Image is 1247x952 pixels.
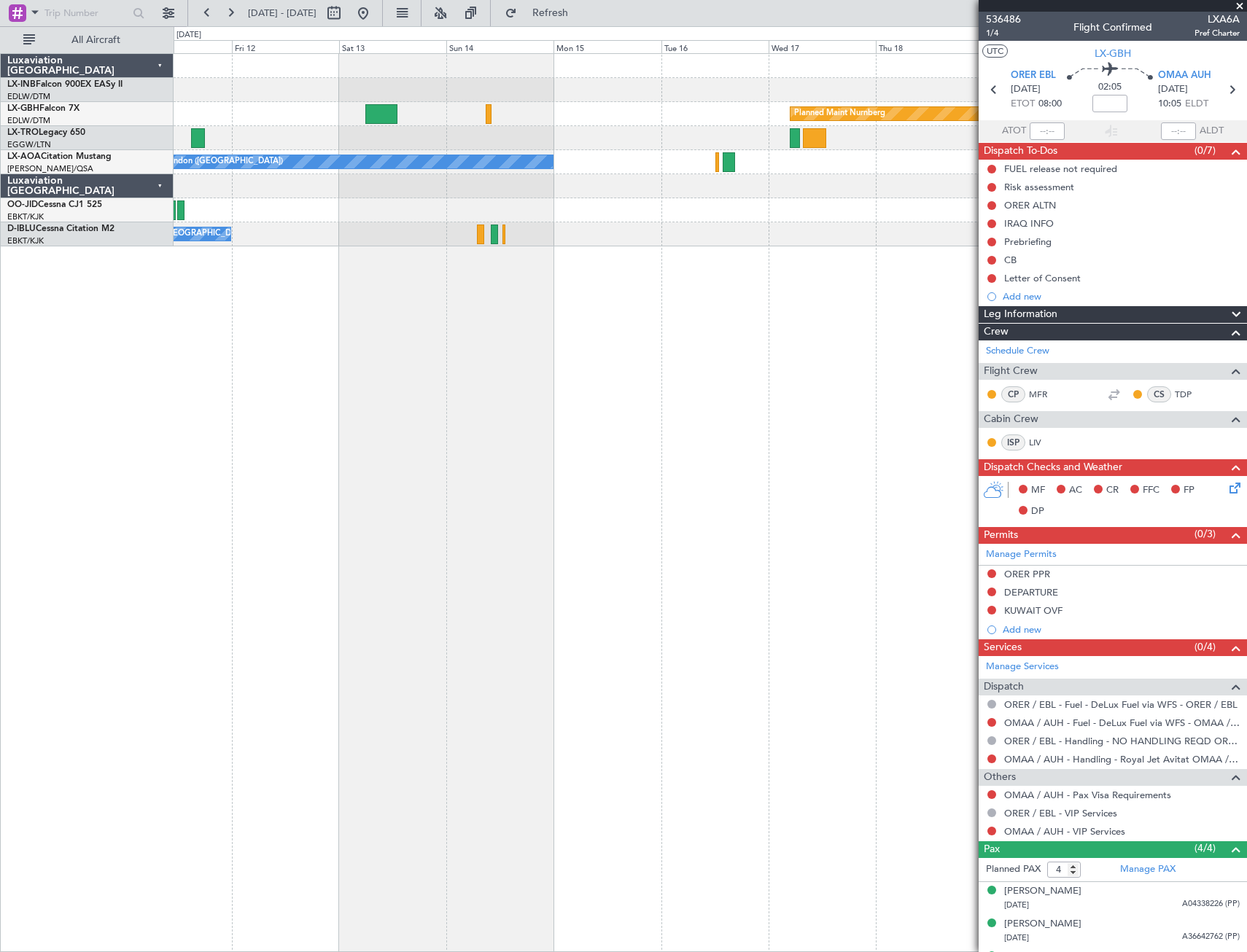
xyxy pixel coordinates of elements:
[1004,917,1081,932] div: [PERSON_NAME]
[1143,483,1159,498] span: FFC
[984,143,1057,160] span: Dispatch To-Dos
[7,235,44,246] a: EBKT/KJK
[1011,69,1056,83] span: ORER EBL
[1098,80,1122,95] span: 02:05
[7,91,50,102] a: EDLW/DTM
[7,80,36,89] span: LX-INB
[1004,807,1117,819] a: ORER / EBL - VIP Services
[1120,862,1176,877] a: Manage PAX
[1001,386,1025,402] div: CP
[1004,586,1058,598] div: DEPARTURE
[876,40,983,53] div: Thu 18
[7,152,112,161] a: LX-AOACitation Mustang
[7,80,123,89] a: LX-INBFalcon 900EX EASy II
[7,104,39,113] span: LX-GBH
[248,7,316,20] span: [DATE] - [DATE]
[769,40,876,53] div: Wed 17
[1011,97,1035,112] span: ETOT
[1004,235,1052,248] div: Prebriefing
[128,151,283,173] div: No Crew London ([GEOGRAPHIC_DATA])
[232,40,339,53] div: Fri 12
[7,211,44,222] a: EBKT/KJK
[446,40,553,53] div: Sun 14
[339,40,446,53] div: Sat 13
[1029,388,1062,401] a: MFR
[984,527,1018,544] span: Permits
[7,128,39,137] span: LX-TRO
[984,306,1057,323] span: Leg Information
[1004,272,1081,284] div: Letter of Consent
[1004,932,1029,943] span: [DATE]
[794,103,885,125] div: Planned Maint Nurnberg
[1184,483,1194,498] span: FP
[520,8,581,18] span: Refresh
[661,40,769,53] div: Tue 16
[1004,825,1125,838] a: OMAA / AUH - VIP Services
[1200,124,1224,138] span: ALDT
[986,12,1021,27] span: 536486
[1002,124,1026,138] span: ATOT
[984,411,1038,428] span: Cabin Crew
[1004,568,1050,580] div: ORER PPR
[1004,199,1056,211] div: ORER ALTN
[7,225,36,233] span: D-IBLU
[1194,840,1216,856] span: (4/4)
[1073,20,1152,35] div: Flight Confirmed
[984,841,1000,858] span: Pax
[1004,900,1029,910] span: [DATE]
[7,152,41,161] span: LX-AOA
[7,200,38,209] span: OO-JID
[1003,290,1240,303] div: Add new
[7,163,93,174] a: [PERSON_NAME]/QSA
[986,27,1021,39] span: 1/4
[1003,623,1240,636] div: Add new
[984,459,1122,476] span: Dispatch Checks and Weather
[1004,698,1238,711] a: ORER / EBL - Fuel - DeLux Fuel via WFS - ORER / EBL
[553,40,661,53] div: Mon 15
[1194,12,1240,27] span: LXA6A
[44,2,128,24] input: Trip Number
[1147,386,1171,402] div: CS
[1158,69,1211,83] span: OMAA AUH
[125,40,232,53] div: Thu 11
[986,660,1059,674] a: Manage Services
[982,44,1008,58] button: UTC
[1182,931,1240,943] span: A36642762 (PP)
[986,547,1057,562] a: Manage Permits
[1182,898,1240,910] span: A04338226 (PP)
[1194,143,1216,158] span: (0/7)
[1001,434,1025,450] div: ISP
[1004,163,1117,175] div: FUEL release not required
[1031,483,1045,498] span: MF
[1095,46,1131,61] span: LX-GBH
[1004,254,1017,266] div: CB
[7,200,102,209] a: OO-JIDCessna CJ1 525
[1106,483,1119,498] span: CR
[1069,483,1082,498] span: AC
[1038,97,1062,112] span: 08:00
[7,115,50,126] a: EDLW/DTM
[38,35,154,45] span: All Aircraft
[1004,789,1171,801] a: OMAA / AUH - Pax Visa Requirements
[7,139,51,150] a: EGGW/LTN
[1185,97,1208,112] span: ELDT
[1004,604,1063,617] div: KUWAIT OVF
[16,28,158,52] button: All Aircraft
[1004,181,1074,193] div: Risk assessment
[1004,753,1240,765] a: OMAA / AUH - Handling - Royal Jet Avitat OMAA / AUH
[984,679,1024,695] span: Dispatch
[7,104,79,113] a: LX-GBHFalcon 7X
[1004,717,1240,729] a: OMAA / AUH - Fuel - DeLux Fuel via WFS - OMAA / AUH
[986,862,1041,877] label: Planned PAX
[1158,82,1188,97] span: [DATE]
[176,29,201,42] div: [DATE]
[1030,122,1065,140] input: --:--
[1194,27,1240,39] span: Pref Charter
[1194,639,1216,655] span: (0/4)
[984,639,1022,656] span: Services
[984,769,1016,786] span: Others
[498,1,586,25] button: Refresh
[1175,388,1208,401] a: TDP
[1004,884,1081,899] div: [PERSON_NAME]
[7,128,85,137] a: LX-TROLegacy 650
